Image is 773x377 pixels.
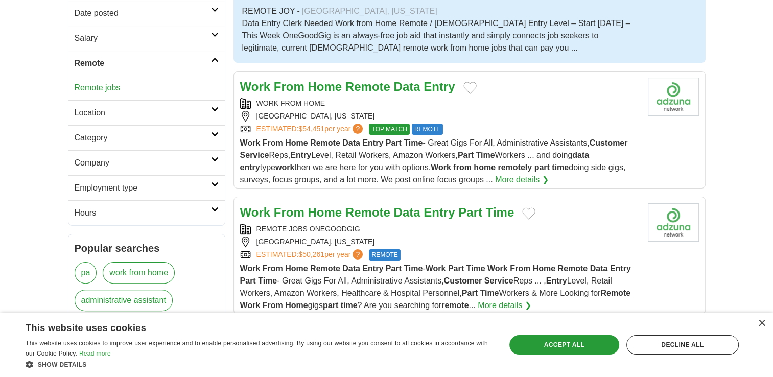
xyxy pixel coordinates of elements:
span: - - Great Gigs For All, Administrative Assistants, Reps ... , Level, Retail Workers, Amazon Worke... [240,264,631,310]
a: Location [68,100,225,125]
div: Close [758,320,765,327]
div: Decline all [626,335,739,355]
a: Company [68,150,225,175]
strong: Home [533,264,555,273]
div: Data Entry Clerk Needed Work from Home Remote / [DEMOGRAPHIC_DATA] Entry Level – Start [DATE] – T... [242,17,638,54]
strong: From [263,138,283,147]
strong: Remote [310,138,340,147]
strong: From [263,301,283,310]
div: [GEOGRAPHIC_DATA], [US_STATE] [240,237,640,247]
div: This website uses cookies [26,319,466,334]
strong: Work [240,301,261,310]
strong: Time [258,276,277,285]
img: Company logo [648,78,699,116]
strong: from [453,163,472,172]
span: $50,261 [298,250,324,258]
strong: Customer [590,138,628,147]
h2: Location [75,107,211,119]
strong: Remote [600,289,630,297]
a: Salary [68,26,225,51]
strong: remote [441,301,469,310]
strong: remotely [498,163,532,172]
strong: Data [590,264,608,273]
a: Employment type [68,175,225,200]
strong: Part [386,138,402,147]
strong: Service [240,151,269,159]
a: Date posted [68,1,225,26]
strong: Home [308,205,342,219]
strong: Home [285,301,308,310]
span: REMOTE [412,124,443,135]
span: ? [353,249,363,260]
strong: work [275,163,294,172]
a: Remote [68,51,225,76]
strong: data [572,151,589,159]
strong: home [474,163,496,172]
h2: Employment type [75,182,211,194]
strong: Entry [290,151,311,159]
strong: Remote [345,80,390,93]
strong: Entry [610,264,631,273]
button: Add to favorite jobs [463,82,477,94]
strong: Customer [443,276,482,285]
div: Show details [26,359,491,369]
strong: Work [240,264,261,273]
strong: Work [240,138,261,147]
div: REMOTE JOBS ONEGOODGIG [240,224,640,234]
strong: From [263,264,283,273]
strong: time [341,301,358,310]
strong: Part [458,151,474,159]
strong: From [274,205,304,219]
strong: Entry [546,276,567,285]
a: Work From Home Remote Data Entry Part Time [240,205,514,219]
strong: Home [308,80,342,93]
strong: Part [240,276,256,285]
span: REMOTE [369,249,400,261]
h2: Popular searches [75,241,219,256]
strong: Part [386,264,402,273]
strong: Time [466,264,485,273]
strong: Entry [424,80,455,93]
strong: Work [431,163,451,172]
h2: Remote [75,57,211,69]
button: Add to favorite jobs [522,207,535,220]
strong: Remote [310,264,340,273]
strong: Time [476,151,495,159]
img: Company logo [648,203,699,242]
span: This website uses cookies to improve user experience and to enable personalised advertising. By u... [26,340,488,357]
strong: Time [404,138,423,147]
h2: Salary [75,32,211,44]
div: Accept all [509,335,619,355]
h2: Date posted [75,7,211,19]
strong: Data [342,264,360,273]
strong: time [552,163,569,172]
strong: Time [480,289,499,297]
strong: Part [462,289,478,297]
strong: part [323,301,338,310]
strong: Home [285,138,308,147]
strong: Data [393,205,420,219]
strong: Home [285,264,308,273]
span: ? [353,124,363,134]
span: - [297,5,300,17]
strong: From [510,264,530,273]
strong: Work [240,80,271,93]
div: WORK FROM HOME [240,98,640,109]
strong: Entry [424,205,455,219]
strong: Entry [362,138,383,147]
span: TOP MATCH [369,124,409,135]
strong: Data [342,138,360,147]
strong: Time [404,264,423,273]
strong: Remote [345,205,390,219]
strong: entry [240,163,260,172]
span: $54,451 [298,125,324,133]
h2: Company [75,157,211,169]
strong: Part [458,205,482,219]
strong: Time [486,205,514,219]
strong: From [274,80,304,93]
a: More details ❯ [495,174,549,186]
span: Show details [38,361,87,368]
strong: Data [393,80,420,93]
a: More details ❯ [478,299,531,312]
span: - Great Gigs For All, Administrative Assistants, Reps, Level, Retail Workers, Amazon Workers, Wor... [240,138,628,184]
